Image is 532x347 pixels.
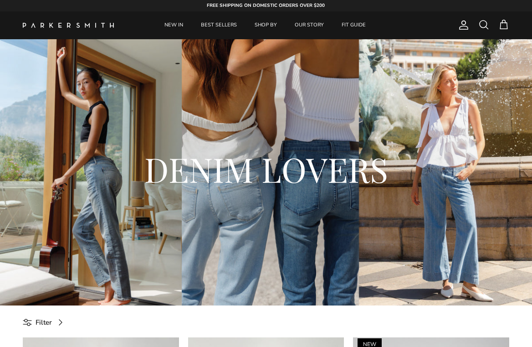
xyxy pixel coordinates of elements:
strong: FREE SHIPPING ON DOMESTIC ORDERS OVER $200 [207,2,325,9]
span: Filter [36,317,52,328]
a: NEW IN [156,11,191,39]
a: Account [455,20,469,31]
img: Parker Smith [23,23,114,28]
a: Filter [23,312,69,333]
a: SHOP BY [246,11,285,39]
a: OUR STORY [286,11,332,39]
a: FIT GUIDE [333,11,374,39]
div: Primary [136,11,394,39]
h2: DENIM LOVERS [50,147,482,191]
a: BEST SELLERS [193,11,245,39]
